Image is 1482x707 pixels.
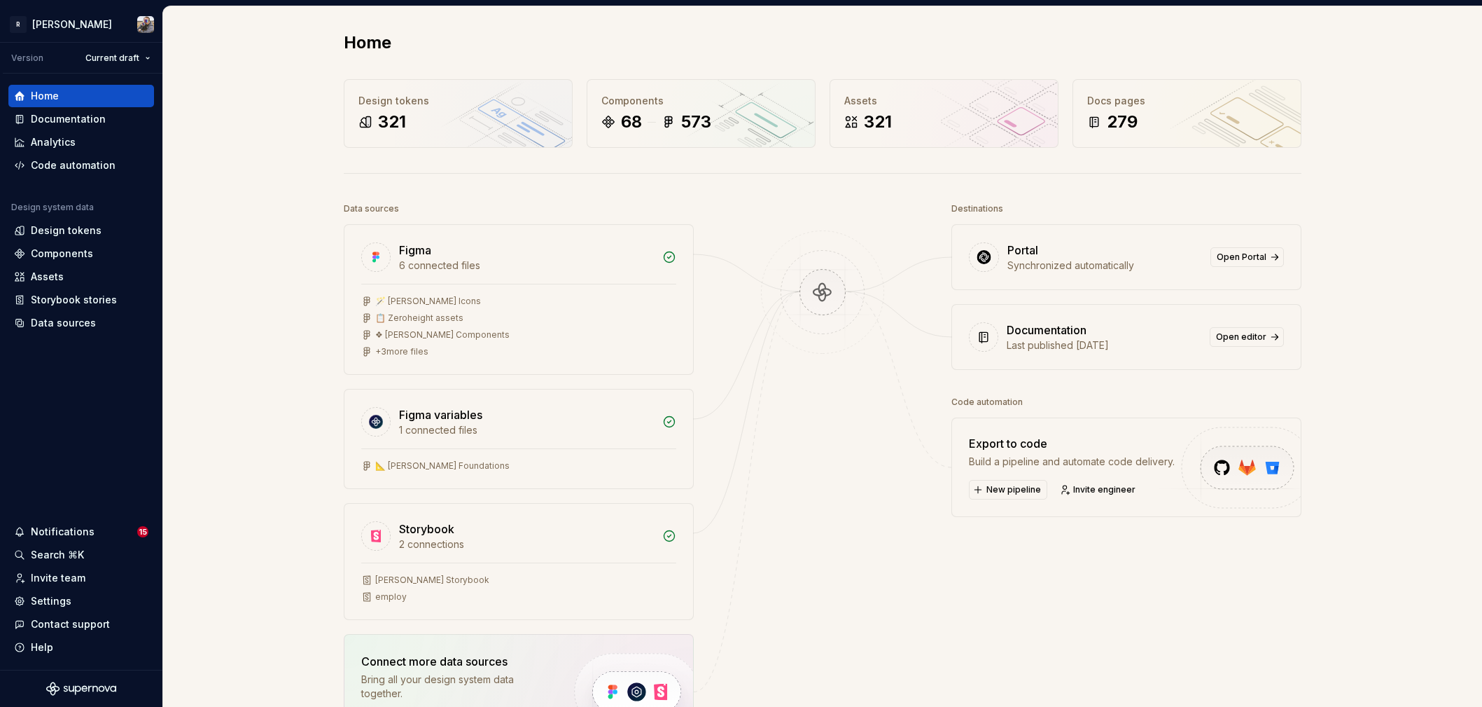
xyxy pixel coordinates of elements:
[31,525,95,539] div: Notifications
[951,199,1003,219] div: Destinations
[361,653,550,670] div: Connect more data sources
[1107,111,1138,133] div: 279
[375,329,510,341] div: ❖ [PERSON_NAME] Components
[79,48,157,68] button: Current draft
[31,112,106,126] div: Documentation
[137,526,148,537] span: 15
[31,640,53,654] div: Help
[8,242,154,265] a: Components
[8,521,154,543] button: Notifications15
[986,484,1041,495] span: New pipeline
[399,242,431,259] div: Figma
[8,289,154,311] a: Storybook stories
[11,53,43,64] div: Version
[1007,259,1202,273] div: Synchronized automatically
[10,16,27,33] div: R
[137,16,154,33] img: Ian
[31,617,110,631] div: Contact support
[375,575,489,586] div: [PERSON_NAME] Storybook
[864,111,892,133] div: 321
[8,154,154,177] a: Code automation
[8,544,154,566] button: Search ⌘K
[11,202,94,213] div: Design system data
[31,270,64,284] div: Assets
[375,346,428,357] div: + 3 more files
[8,108,154,130] a: Documentation
[31,594,71,608] div: Settings
[587,79,816,148] a: Components68573
[1217,252,1266,263] span: Open Portal
[1210,327,1284,347] a: Open editor
[8,312,154,334] a: Data sources
[601,94,801,108] div: Components
[31,571,85,585] div: Invite team
[344,503,694,620] a: Storybook2 connections[PERSON_NAME] Storybookemploy
[1073,484,1135,495] span: Invite engineer
[8,636,154,659] button: Help
[399,406,482,423] div: Figma variables
[31,316,96,330] div: Data sources
[31,135,76,149] div: Analytics
[344,79,573,148] a: Design tokens321
[8,590,154,612] a: Settings
[8,219,154,242] a: Design tokens
[1087,94,1287,108] div: Docs pages
[399,537,654,551] div: 2 connections
[31,247,93,261] div: Components
[375,296,481,307] div: 🪄 [PERSON_NAME] Icons
[399,521,454,537] div: Storybook
[31,224,102,238] div: Design tokens
[969,455,1175,469] div: Build a pipeline and automate code delivery.
[85,53,139,64] span: Current draft
[969,480,1047,500] button: New pipeline
[1007,338,1201,352] div: Last published [DATE]
[8,85,154,107] a: Home
[31,89,59,103] div: Home
[8,567,154,589] a: Invite team
[830,79,1058,148] a: Assets321
[344,389,694,489] a: Figma variables1 connected files📐 [PERSON_NAME] Foundations
[969,435,1175,452] div: Export to code
[375,591,407,603] div: employ
[378,111,406,133] div: 321
[32,18,112,32] div: [PERSON_NAME]
[344,199,399,219] div: Data sources
[1007,322,1086,338] div: Documentation
[951,392,1023,412] div: Code automation
[375,460,510,472] div: 📐 [PERSON_NAME] Foundations
[31,548,84,562] div: Search ⌘K
[681,111,711,133] div: 573
[1056,480,1142,500] a: Invite engineer
[1210,247,1284,267] a: Open Portal
[1072,79,1301,148] a: Docs pages279
[844,94,1044,108] div: Assets
[1216,331,1266,343] span: Open editor
[375,313,463,324] div: 📋 Zeroheight assets
[344,32,391,54] h2: Home
[8,131,154,153] a: Analytics
[399,423,654,437] div: 1 connected files
[1007,242,1038,259] div: Portal
[621,111,642,133] div: 68
[3,9,160,39] button: R[PERSON_NAME]Ian
[8,266,154,288] a: Assets
[399,259,654,273] div: 6 connected files
[46,682,116,696] svg: Supernova Logo
[8,613,154,636] button: Contact support
[361,673,550,701] div: Bring all your design system data together.
[344,224,694,375] a: Figma6 connected files🪄 [PERSON_NAME] Icons📋 Zeroheight assets❖ [PERSON_NAME] Components+3more files
[31,293,117,307] div: Storybook stories
[358,94,558,108] div: Design tokens
[31,158,116,172] div: Code automation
